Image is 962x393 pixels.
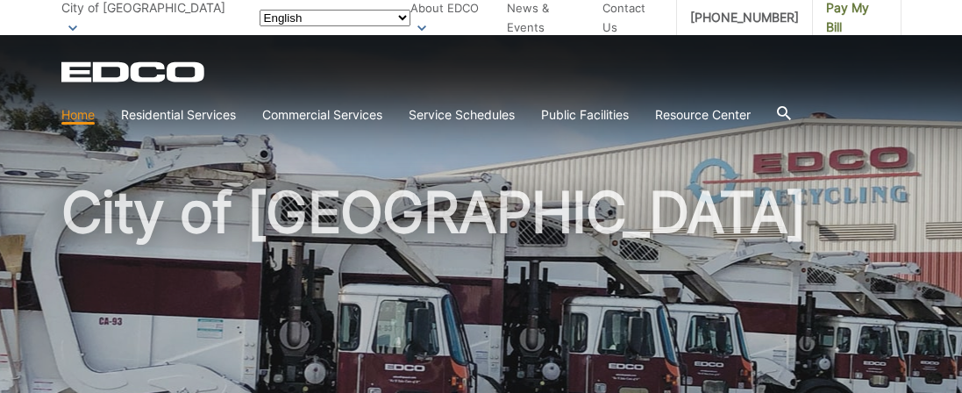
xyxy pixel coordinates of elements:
a: Public Facilities [541,105,629,125]
a: Residential Services [121,105,236,125]
a: Service Schedules [409,105,515,125]
a: Resource Center [655,105,751,125]
a: EDCD logo. Return to the homepage. [61,61,207,82]
a: Home [61,105,95,125]
a: Commercial Services [262,105,382,125]
select: Select a language [260,10,410,26]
